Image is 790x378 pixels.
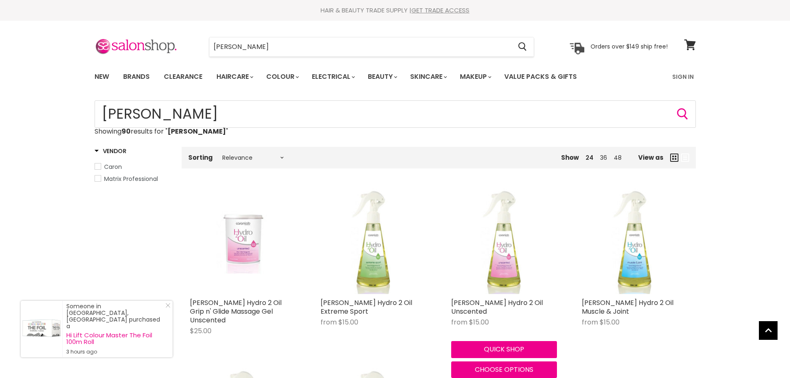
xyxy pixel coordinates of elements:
p: Showing results for " " [95,128,696,135]
span: from [582,317,598,327]
span: $15.00 [338,317,358,327]
img: Caron Hydro 2 Oil Unscented [469,188,539,294]
a: 36 [600,154,607,162]
span: from [451,317,467,327]
button: Choose options [451,361,557,378]
a: Sign In [667,68,699,85]
a: Caron Hydro 2 Oil Unscented [451,188,557,294]
a: Skincare [404,68,452,85]
input: Search [95,100,696,128]
img: Caron Hydro 2 Oil Extreme Sport [338,188,408,294]
a: [PERSON_NAME] Hydro 2 Oil Extreme Sport [321,298,412,316]
span: $15.00 [600,317,620,327]
h3: Vendor [95,147,126,155]
a: [PERSON_NAME] Hydro 2 Oil Muscle & Joint [582,298,673,316]
span: Caron [104,163,122,171]
a: Electrical [306,68,360,85]
a: GET TRADE ACCESS [411,6,469,15]
a: Visit product page [21,301,62,357]
nav: Main [84,65,706,89]
div: Someone in [GEOGRAPHIC_DATA], [GEOGRAPHIC_DATA] purchased a [66,303,164,355]
small: 3 hours ago [66,349,164,355]
img: Caron Hydro 2 Oil Grip n' Glide Massage Gel Unscented [207,188,277,294]
a: Matrix Professional [95,174,171,183]
span: $15.00 [469,317,489,327]
div: HAIR & BEAUTY TRADE SUPPLY | [84,6,706,15]
span: $25.00 [190,326,211,336]
a: Close Notification [162,303,170,311]
a: [PERSON_NAME] Hydro 2 Oil Unscented [451,298,543,316]
a: Caron Hydro 2 Oil Grip n' Glide Massage Gel Unscented [190,188,296,294]
p: Orders over $149 ship free! [591,43,668,50]
a: Colour [260,68,304,85]
iframe: Gorgias live chat messenger [749,339,782,370]
button: Search [676,107,689,121]
input: Search [209,37,512,56]
a: 48 [614,154,622,162]
a: Makeup [454,68,496,85]
strong: 90 [122,127,131,136]
a: Caron [95,162,171,171]
a: Caron Hydro 2 Oil Muscle & Joint [582,188,688,294]
a: Hi Lift Colour Master The Foil 100m Roll [66,332,164,345]
span: Matrix Professional [104,175,158,183]
label: Sorting [188,154,213,161]
a: Caron Hydro 2 Oil Extreme Sport [321,188,426,294]
a: Clearance [158,68,209,85]
a: [PERSON_NAME] Hydro 2 Oil Grip n' Glide Massage Gel Unscented [190,298,282,325]
a: Beauty [362,68,402,85]
a: Haircare [210,68,258,85]
form: Product [209,37,534,57]
button: Quick shop [451,341,557,358]
span: from [321,317,337,327]
a: New [88,68,115,85]
a: Value Packs & Gifts [498,68,583,85]
span: Choose options [475,365,533,374]
img: Caron Hydro 2 Oil Muscle & Joint [599,188,670,294]
span: View as [638,154,664,161]
ul: Main menu [88,65,625,89]
strong: [PERSON_NAME] [168,127,226,136]
button: Search [512,37,534,56]
svg: Close Icon [165,303,170,308]
form: Product [95,100,696,128]
a: Brands [117,68,156,85]
span: Show [561,153,579,162]
a: 24 [586,154,593,162]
